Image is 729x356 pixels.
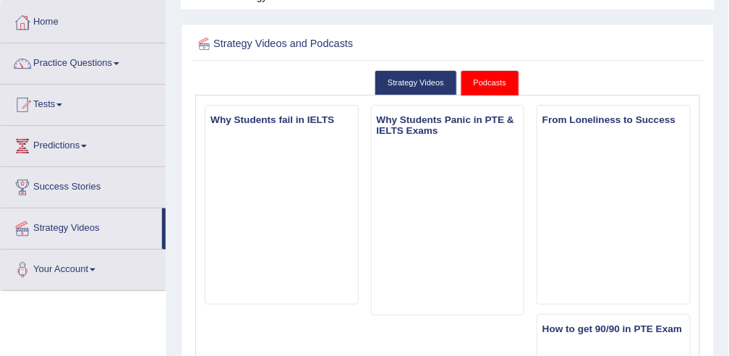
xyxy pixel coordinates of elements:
h3: From Loneliness to Success [537,111,689,128]
h3: How to get 90/90 in PTE Exam [537,321,689,337]
a: Tests [1,85,166,121]
h3: Why Students Panic in PTE & IELTS Exams [372,111,524,139]
h3: Why Students fail in IELTS [205,111,357,128]
a: Success Stories [1,167,166,203]
h2: Strategy Videos and Podcasts [195,35,508,54]
a: Strategy Videos [375,70,457,96]
a: Practice Questions [1,43,166,80]
a: Podcasts [461,70,519,96]
a: Your Account [1,250,166,286]
a: Home [1,2,166,38]
a: Strategy Videos [1,208,162,245]
a: Predictions [1,126,166,162]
